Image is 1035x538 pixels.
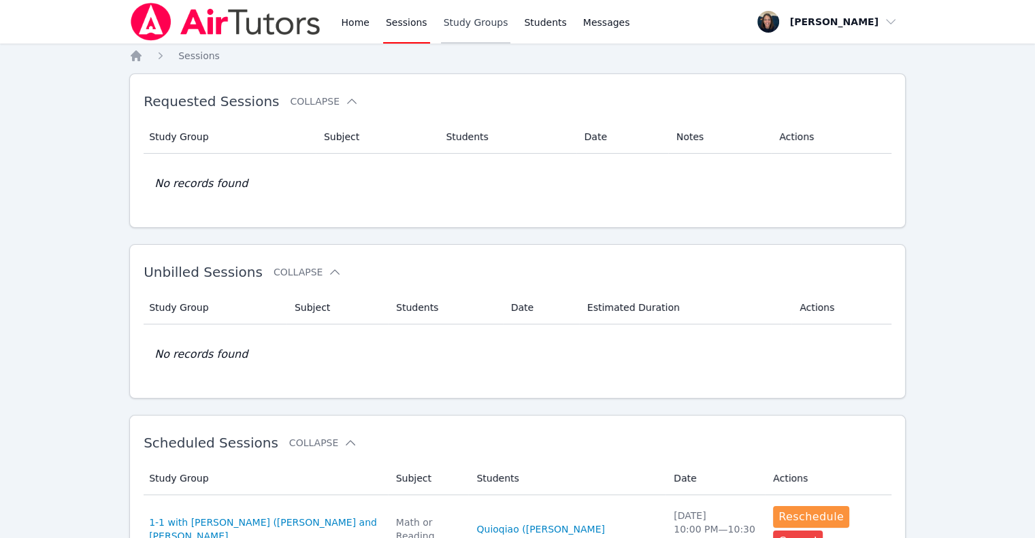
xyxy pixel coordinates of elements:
span: Messages [583,16,630,29]
button: Reschedule [773,506,849,528]
td: No records found [144,154,891,214]
th: Actions [771,120,891,154]
button: Collapse [289,436,357,450]
button: Collapse [290,95,358,108]
th: Actions [791,291,891,324]
th: Subject [316,120,438,154]
img: Air Tutors [129,3,322,41]
span: Sessions [178,50,220,61]
th: Subject [388,462,469,495]
a: Quioqiao ([PERSON_NAME] [476,522,604,536]
nav: Breadcrumb [129,49,906,63]
td: No records found [144,324,891,384]
th: Date [576,120,668,154]
th: Study Group [144,291,286,324]
th: Notes [668,120,772,154]
th: Date [503,291,579,324]
span: Scheduled Sessions [144,435,278,451]
th: Subject [286,291,388,324]
th: Students [468,462,666,495]
th: Date [666,462,765,495]
span: Requested Sessions [144,93,279,110]
th: Study Group [144,462,388,495]
button: Collapse [274,265,342,279]
th: Study Group [144,120,316,154]
span: Unbilled Sessions [144,264,263,280]
a: Sessions [178,49,220,63]
th: Students [438,120,576,154]
th: Students [388,291,503,324]
th: Actions [765,462,891,495]
th: Estimated Duration [579,291,791,324]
